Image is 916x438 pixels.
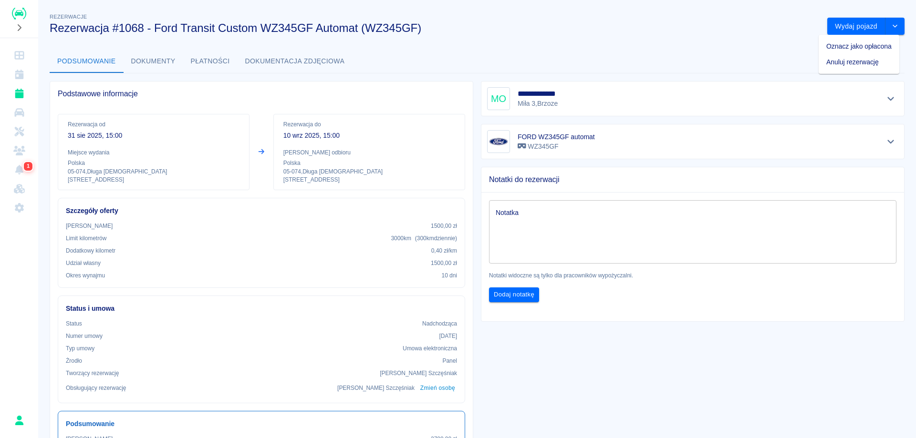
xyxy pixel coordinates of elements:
[487,87,510,110] div: MO
[50,14,87,20] span: Rezerwacje
[58,89,465,99] span: Podstawowe informacje
[819,39,899,54] li: Oznacz jako opłacona
[4,84,34,103] a: Rezerwacje
[9,410,29,430] button: Sebastian Szczęśniak
[4,179,34,198] a: Widget WWW
[66,234,106,243] p: Limit kilometrów
[819,54,899,70] li: Anuluj rezerwację
[66,369,119,377] p: Tworzący rezerwację
[283,120,455,129] p: Rezerwacja do
[439,332,457,340] p: [DATE]
[431,259,457,267] p: 1500,00 zł
[422,319,457,328] p: Nadchodząca
[489,132,508,151] img: Image
[827,18,885,35] button: Wydaj pojazd
[66,206,457,216] h6: Szczegóły oferty
[124,50,183,73] button: Dokumenty
[238,50,353,73] button: Dokumentacja zdjęciowa
[66,246,115,255] p: Dodatkowy kilometr
[68,159,239,167] p: Polska
[183,50,238,73] button: Płatności
[4,46,34,65] a: Dashboard
[418,381,457,395] button: Zmień osobę
[518,142,595,152] p: WZ345GF
[66,319,82,328] p: Status
[66,344,94,353] p: Typ umowy
[25,162,31,171] span: 1
[391,234,457,243] p: 3000 km
[283,131,455,141] p: 10 wrz 2025, 15:00
[68,148,239,157] p: Miejsce wydania
[415,235,457,242] span: ( 300 km dziennie )
[431,246,457,255] p: 0,40 zł /km
[283,148,455,157] p: [PERSON_NAME] odbioru
[489,175,896,184] span: Notatki do rezerwacji
[4,103,34,122] a: Flota
[883,135,899,148] button: Pokaż szczegóły
[66,332,103,340] p: Numer umowy
[50,21,820,35] h3: Rezerwacja #1068 - Ford Transit Custom WZ345GF Automat (WZ345GF)
[885,18,905,35] button: drop-down
[283,167,455,176] p: 05-074 , Długa [DEMOGRAPHIC_DATA]
[12,8,26,20] img: Renthelp
[518,132,595,142] h6: FORD WZ345GF automat
[380,369,457,377] p: [PERSON_NAME] Szczęśniak
[50,50,124,73] button: Podsumowanie
[4,122,34,141] a: Serwisy
[518,99,568,109] p: Miła 3 , Brzoze
[431,222,457,230] p: 1500,00 zł
[442,271,457,280] p: 10 dni
[489,287,539,302] button: Dodaj notatkę
[4,198,34,217] a: Ustawienia
[66,357,82,365] p: Żrodło
[68,120,239,129] p: Rezerwacja od
[66,384,126,392] p: Obsługujący rezerwację
[4,160,34,179] a: Powiadomienia
[66,271,105,280] p: Okres wynajmu
[12,21,26,34] button: Rozwiń nawigację
[283,159,455,167] p: Polska
[68,167,239,176] p: 05-074 , Długa [DEMOGRAPHIC_DATA]
[66,304,457,314] h6: Status i umowa
[68,131,239,141] p: 31 sie 2025, 15:00
[443,357,458,365] p: Panel
[66,259,101,267] p: Udział własny
[66,222,113,230] p: [PERSON_NAME]
[66,419,457,429] h6: Podsumowanie
[403,344,457,353] p: Umowa elektroniczna
[4,65,34,84] a: Kalendarz
[4,141,34,160] a: Klienci
[337,384,415,392] p: [PERSON_NAME] Szczęśniak
[283,176,455,184] p: [STREET_ADDRESS]
[489,271,896,280] p: Notatki widoczne są tylko dla pracowników wypożyczalni.
[68,176,239,184] p: [STREET_ADDRESS]
[883,92,899,105] button: Pokaż szczegóły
